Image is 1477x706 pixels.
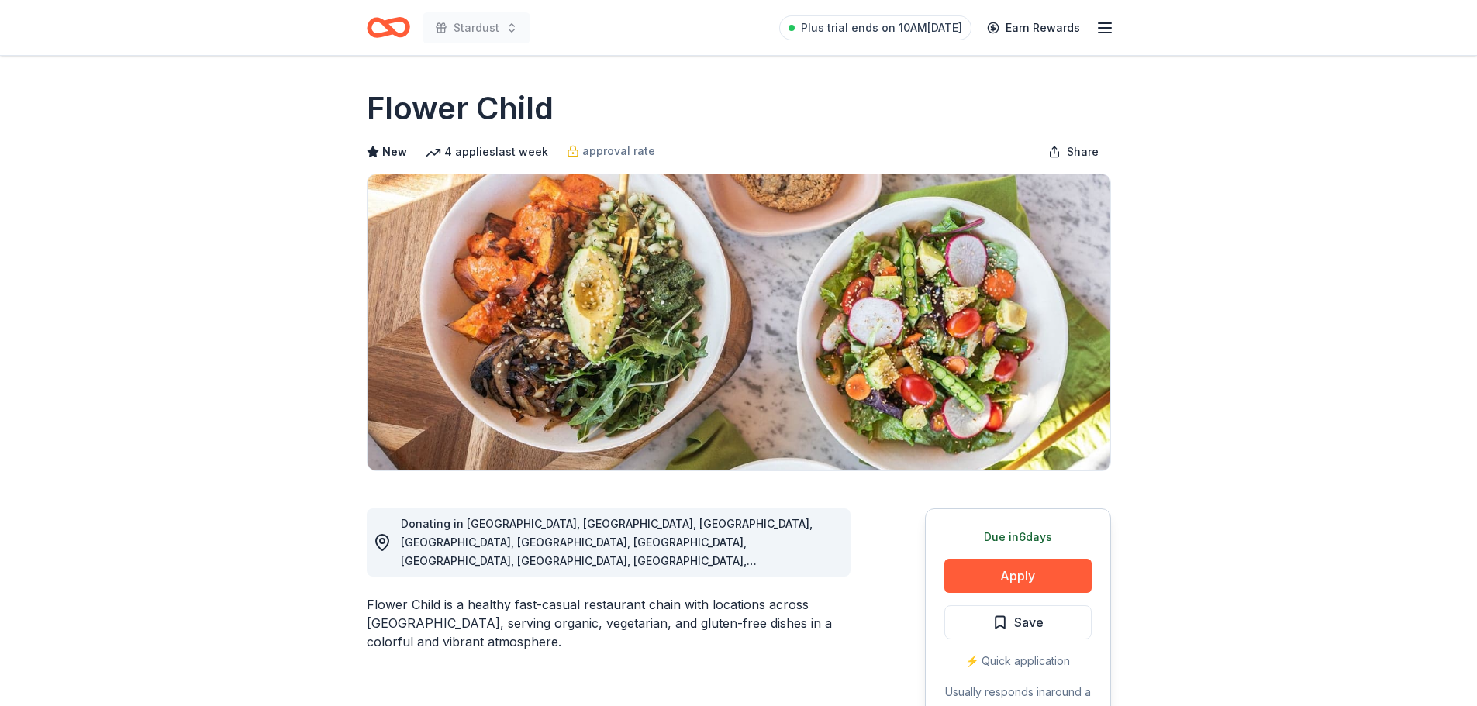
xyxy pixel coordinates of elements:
span: Share [1067,143,1099,161]
h1: Flower Child [367,87,554,130]
span: approval rate [582,142,655,160]
button: Stardust [423,12,530,43]
button: Apply [944,559,1092,593]
button: Save [944,605,1092,639]
div: Due in 6 days [944,528,1092,546]
div: ⚡️ Quick application [944,652,1092,670]
a: Earn Rewards [978,14,1089,42]
a: Plus trial ends on 10AM[DATE] [779,15,971,40]
span: Save [1014,612,1044,632]
span: New [382,143,407,161]
div: Flower Child is a healthy fast-casual restaurant chain with locations across [GEOGRAPHIC_DATA], s... [367,595,851,651]
span: Plus trial ends on 10AM[DATE] [801,19,962,37]
span: Donating in [GEOGRAPHIC_DATA], [GEOGRAPHIC_DATA], [GEOGRAPHIC_DATA], [GEOGRAPHIC_DATA], [GEOGRAPH... [401,517,813,586]
span: Stardust [454,19,499,37]
img: Image for Flower Child [368,174,1110,470]
button: Share [1036,136,1111,167]
a: Home [367,9,410,46]
a: approval rate [567,142,655,160]
div: 4 applies last week [426,143,548,161]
